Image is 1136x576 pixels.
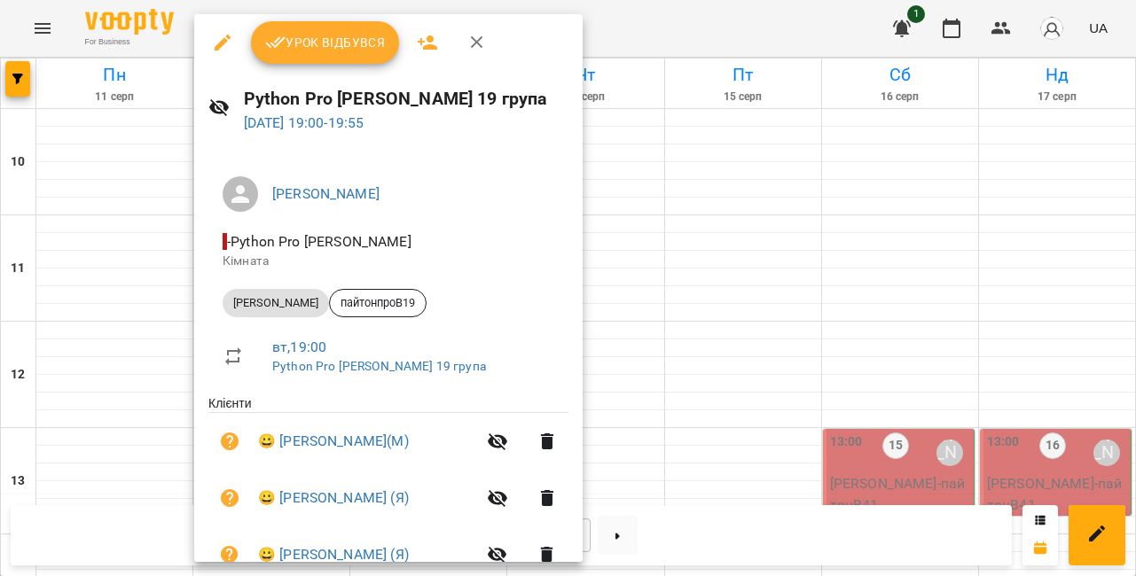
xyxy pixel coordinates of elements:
p: Кімната [223,253,554,270]
button: Візит ще не сплачено. Додати оплату? [208,477,251,519]
a: Python Pro [PERSON_NAME] 19 група [272,359,486,373]
a: 😀 [PERSON_NAME] (Я) [258,544,409,565]
span: пайтонпроВ19 [330,295,426,311]
span: [PERSON_NAME] [223,295,329,311]
a: 😀 [PERSON_NAME] (Я) [258,487,409,509]
span: - Python Pro [PERSON_NAME] [223,233,415,250]
span: Урок відбувся [265,32,386,53]
a: [PERSON_NAME] [272,185,380,202]
a: 😀 [PERSON_NAME](М) [258,431,409,452]
h6: Python Pro [PERSON_NAME] 19 група [244,85,568,113]
button: Візит ще не сплачено. Додати оплату? [208,533,251,576]
button: Урок відбувся [251,21,400,64]
div: пайтонпроВ19 [329,289,427,317]
a: вт , 19:00 [272,339,326,355]
a: [DATE] 19:00-19:55 [244,114,364,131]
button: Візит ще не сплачено. Додати оплату? [208,420,251,463]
